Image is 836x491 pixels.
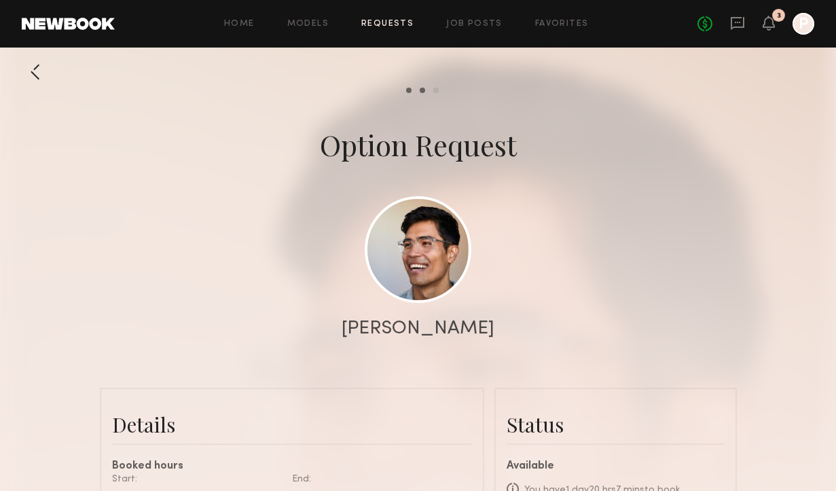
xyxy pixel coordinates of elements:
a: Home [224,20,255,29]
div: End: [292,472,462,486]
div: 3 [777,12,781,20]
a: Models [287,20,329,29]
div: Option Request [320,126,517,164]
a: Job Posts [446,20,503,29]
a: Requests [361,20,414,29]
div: Booked hours [112,461,472,472]
div: [PERSON_NAME] [342,319,494,338]
div: Available [507,461,725,472]
div: Details [112,411,472,438]
a: Favorites [535,20,589,29]
div: Status [507,411,725,438]
div: Start: [112,472,282,486]
a: P [793,13,814,35]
